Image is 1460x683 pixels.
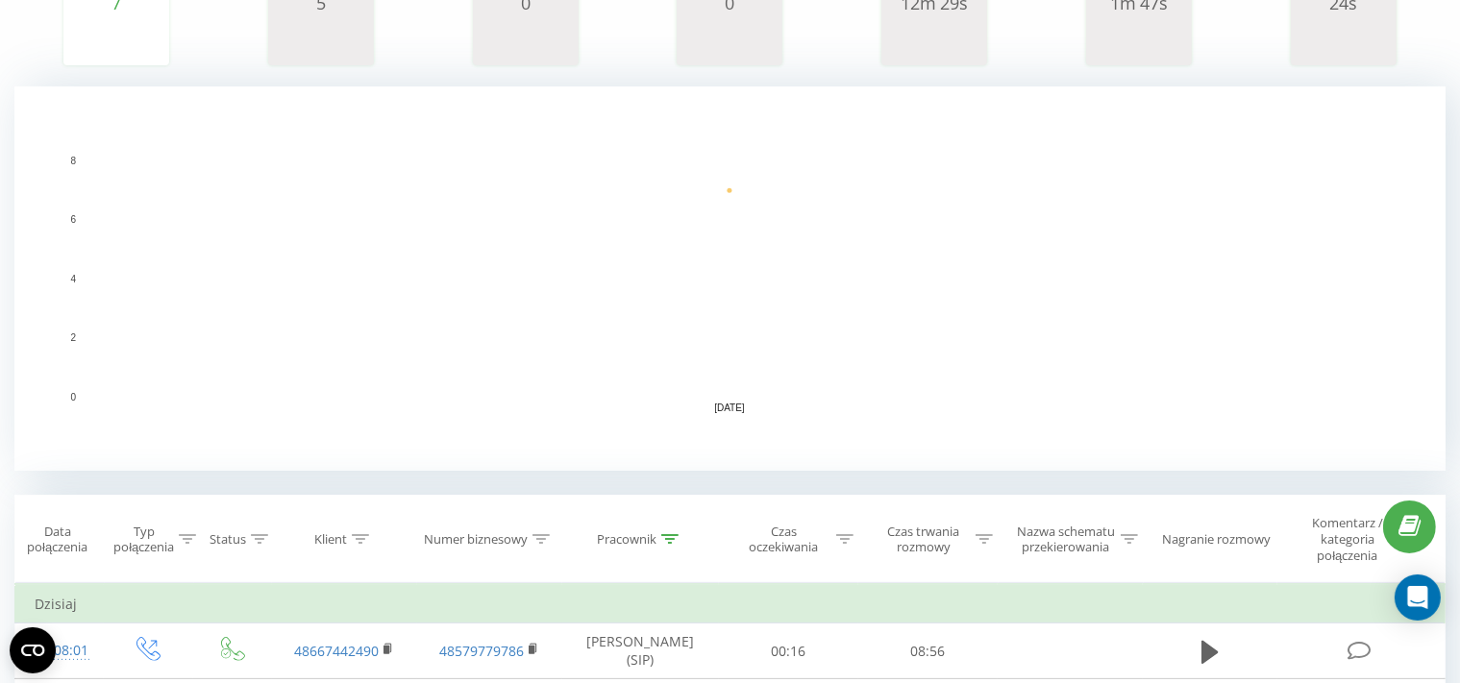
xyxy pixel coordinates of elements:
[15,585,1446,623] td: Dzisiaj
[736,524,831,556] div: Czas oczekiwania
[858,623,998,679] td: 08:56
[70,156,76,166] text: 8
[273,12,369,70] svg: A chart.
[113,524,174,556] div: Typ połączenia
[35,632,85,670] div: 11:08:01
[294,642,379,660] a: 48667442490
[1091,12,1187,70] svg: A chart.
[439,642,524,660] a: 48579779786
[1162,531,1271,548] div: Nagranie rozmowy
[714,403,745,414] text: [DATE]
[719,623,858,679] td: 00:16
[681,12,778,70] svg: A chart.
[210,531,246,548] div: Status
[562,623,719,679] td: [PERSON_NAME] (SIP)
[1296,12,1392,70] svg: A chart.
[1291,515,1403,564] div: Komentarz / kategoria połączenia
[70,333,76,344] text: 2
[70,215,76,226] text: 6
[70,274,76,284] text: 4
[478,12,574,70] svg: A chart.
[597,531,656,548] div: Pracownik
[314,531,347,548] div: Klient
[14,86,1446,471] svg: A chart.
[70,392,76,402] text: 0
[424,531,528,548] div: Numer biznesowy
[1395,574,1441,621] div: Open Intercom Messenger
[68,12,164,70] svg: A chart.
[1015,524,1116,556] div: Nazwa schematu przekierowania
[15,524,99,556] div: Data połączenia
[886,12,982,70] svg: A chart.
[876,524,971,556] div: Czas trwania rozmowy
[10,627,56,673] button: Open CMP widget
